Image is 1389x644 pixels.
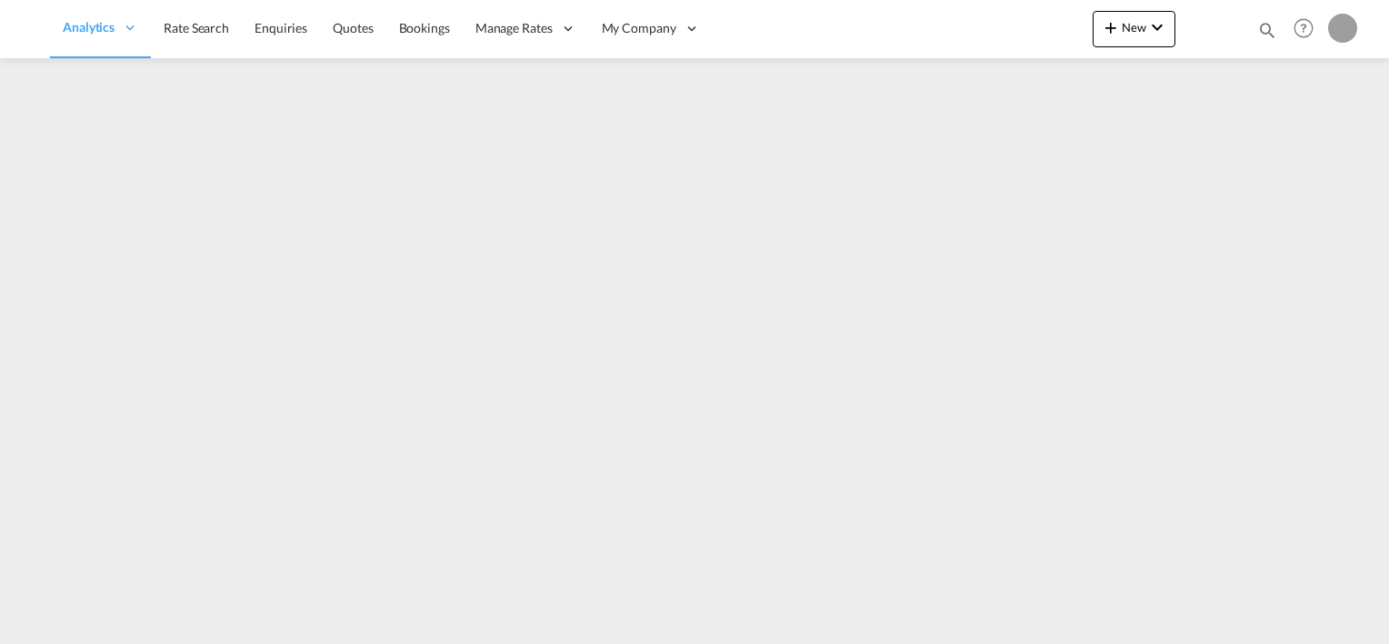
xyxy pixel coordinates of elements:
span: Enquiries [255,20,307,35]
span: Help [1288,13,1319,44]
span: New [1100,20,1168,35]
span: Bookings [399,20,450,35]
span: Analytics [63,18,115,36]
md-icon: icon-plus 400-fg [1100,16,1122,38]
div: Help [1288,13,1328,45]
md-icon: icon-chevron-down [1146,16,1168,38]
md-icon: icon-magnify [1257,20,1277,40]
span: Quotes [333,20,373,35]
span: Rate Search [164,20,229,35]
span: Manage Rates [475,19,553,37]
button: icon-plus 400-fgNewicon-chevron-down [1093,11,1175,47]
span: My Company [602,19,676,37]
div: icon-magnify [1257,20,1277,47]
